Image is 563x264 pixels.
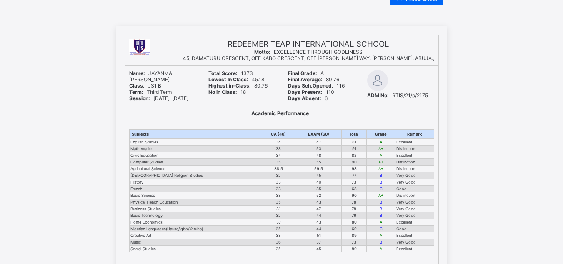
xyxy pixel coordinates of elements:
[261,212,296,219] td: 32
[129,95,150,101] b: Session:
[128,229,265,236] td: Social Studies
[342,159,367,166] td: 90
[287,81,320,87] b: Days Present:
[252,43,268,49] b: Motto:
[298,173,342,179] td: 35
[261,179,296,186] td: 33
[296,152,342,159] td: 48
[261,146,296,152] td: 38
[128,204,265,211] td: Home Economics
[128,186,265,192] td: Physical Health Education
[128,223,265,229] td: Music
[261,239,296,246] td: 36
[342,129,367,136] td: 81
[261,130,296,139] th: CA (40)
[395,246,434,252] td: Excellent
[254,49,270,55] b: Motto:
[254,49,363,55] span: EXCELLENCE THROUGH GODLINESS
[296,239,342,246] td: 37
[128,249,158,254] b: Grade Details:
[288,83,333,89] b: Days Sch.Opened:
[367,246,395,252] td: A
[298,121,342,129] th: EXAM (60)
[129,199,261,206] td: Physical Health Education
[129,159,261,166] td: Computer Studies
[287,81,332,87] span: 110
[367,129,395,136] td: A
[395,166,434,172] td: Distinction
[367,217,395,223] td: A
[128,179,265,186] td: Basic Science
[342,192,367,199] td: 90
[208,63,236,69] b: Total Score:
[395,204,433,211] td: Excellent
[288,89,334,95] span: 110
[342,142,367,148] td: 82
[208,76,264,83] span: 45.18
[367,199,395,206] td: B
[395,229,433,236] td: Excellent
[342,198,367,204] td: 76
[395,192,433,198] td: Very Good
[298,217,342,223] td: 51
[298,229,342,236] td: 45
[128,167,265,173] td: History
[287,63,316,69] b: Final Grade:
[298,192,342,198] td: 47
[367,206,395,212] td: B
[395,206,434,212] td: Very Good
[391,249,433,254] span: 17
[287,87,325,93] span: 6
[128,75,143,81] b: Class:
[261,226,296,232] td: 25
[342,152,367,159] td: 82
[287,75,343,81] span: 116
[342,130,367,139] th: Total
[298,129,342,136] td: 47
[265,198,298,204] td: 32
[129,95,188,101] span: [DATE]-[DATE]
[129,206,261,212] td: Business Studies
[367,142,395,148] td: A
[129,89,143,95] b: Term:
[298,186,342,192] td: 43
[296,212,342,219] td: 44
[288,70,324,76] span: A
[180,49,433,55] span: 45, DAMATURU CRESCENT, OFF KABO CRESCENT, OFF [PERSON_NAME] WAY, [PERSON_NAME], ABUJA.,
[395,167,433,173] td: Very Good
[208,89,246,95] span: 18
[208,75,264,81] span: 80.76
[367,121,395,129] th: Grade
[395,179,433,186] td: Distinction
[395,148,433,154] td: Distinction
[208,69,263,75] span: 45.18
[261,219,296,226] td: 37
[128,129,265,136] td: English Studies
[367,219,395,226] td: A
[367,172,395,179] td: B
[288,76,339,83] span: 80.76
[208,83,268,89] span: 80.76
[296,130,342,139] th: EXAM (60)
[342,212,367,219] td: 76
[367,179,395,186] td: B
[342,179,367,186] td: 90
[208,89,237,95] b: No in Class:
[265,179,298,186] td: 38
[265,223,298,229] td: 36
[288,95,321,101] b: Days Absent:
[296,206,342,212] td: 47
[288,83,345,89] span: 116
[265,161,298,167] td: 32
[395,179,434,186] td: Very Good
[208,70,238,76] b: Total Score:
[129,239,261,246] td: Music
[395,217,433,223] td: Excellent
[342,139,367,146] td: 81
[395,239,434,246] td: Very Good
[395,192,434,199] td: Distinction
[367,130,395,139] th: Grade
[261,232,296,239] td: 38
[367,136,395,142] td: A+
[391,249,425,254] b: No. of Subjects:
